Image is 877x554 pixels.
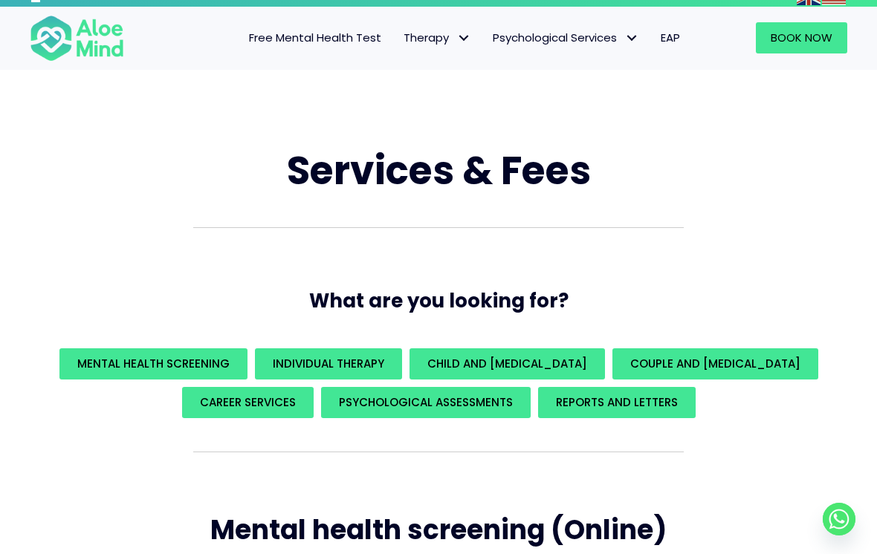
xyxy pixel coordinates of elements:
[30,14,124,62] img: Aloe mind Logo
[249,30,381,45] span: Free Mental Health Test
[823,503,855,535] a: Whatsapp
[139,22,691,53] nav: Menu
[612,348,818,379] a: Couple and [MEDICAL_DATA]
[321,387,531,418] a: Psychological assessments
[255,348,402,379] a: Individual Therapy
[59,348,247,379] a: Mental Health Screening
[493,30,638,45] span: Psychological Services
[77,356,230,371] span: Mental Health Screening
[661,30,680,45] span: EAP
[30,345,847,422] div: What are you looking for?
[182,387,314,418] a: Career Services
[556,394,678,410] span: REPORTS AND LETTERS
[756,22,847,53] a: Book Now
[210,511,667,549] span: Mental health screening (Online)
[482,22,650,53] a: Psychological ServicesPsychological Services: submenu
[410,348,605,379] a: Child and [MEDICAL_DATA]
[621,27,642,49] span: Psychological Services: submenu
[538,387,696,418] a: REPORTS AND LETTERS
[427,356,587,371] span: Child and [MEDICAL_DATA]
[200,394,296,410] span: Career Services
[339,394,513,410] span: Psychological assessments
[404,30,470,45] span: Therapy
[309,287,569,314] span: What are you looking for?
[273,356,384,371] span: Individual Therapy
[771,30,832,45] span: Book Now
[650,22,691,53] a: EAP
[287,143,591,198] span: Services & Fees
[392,22,482,53] a: TherapyTherapy: submenu
[453,27,474,49] span: Therapy: submenu
[630,356,800,371] span: Couple and [MEDICAL_DATA]
[238,22,392,53] a: Free Mental Health Test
